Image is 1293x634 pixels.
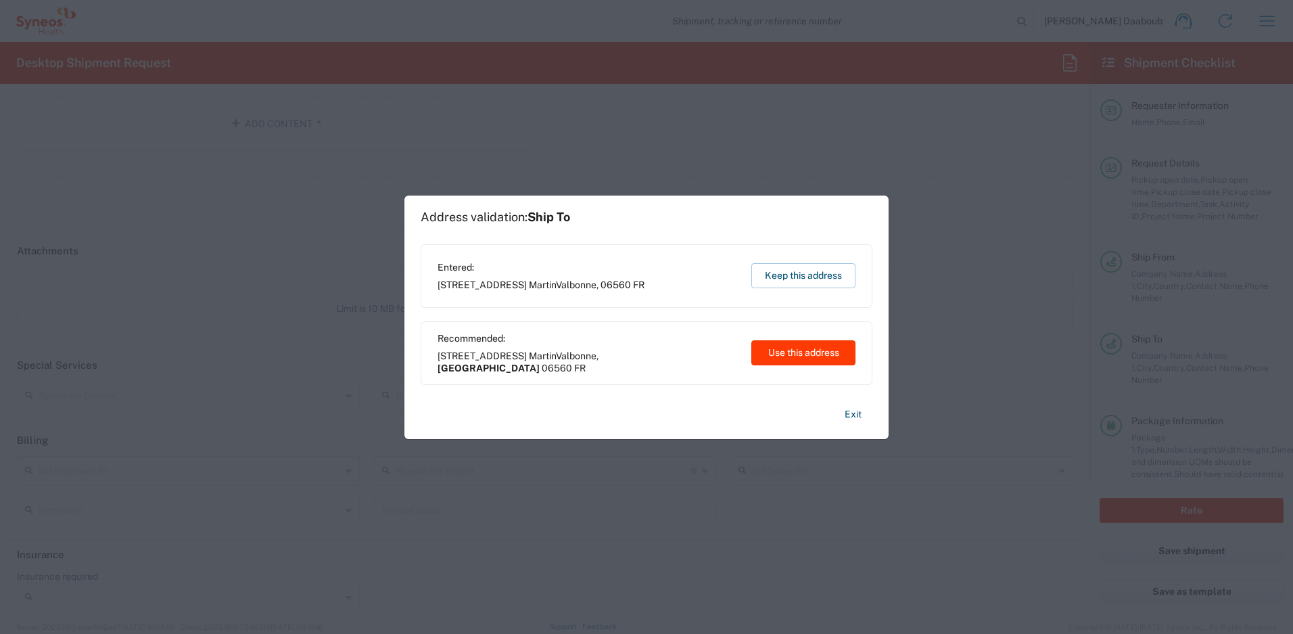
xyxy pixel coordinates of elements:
span: Valbonne [556,279,596,290]
h1: Address validation: [421,210,570,225]
span: [STREET_ADDRESS] Martin , [438,279,644,291]
span: Ship To [527,210,570,224]
span: Recommended: [438,332,738,344]
span: [STREET_ADDRESS] Martin , [438,350,738,374]
button: Use this address [751,340,855,365]
span: Valbonne [556,350,596,361]
button: Keep this address [751,263,855,288]
span: FR [633,279,644,290]
span: Entered: [438,261,644,273]
span: 06560 [601,279,631,290]
span: FR [574,363,586,373]
span: [GEOGRAPHIC_DATA] [438,363,540,373]
button: Exit [834,403,872,426]
span: 06560 [542,363,572,373]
